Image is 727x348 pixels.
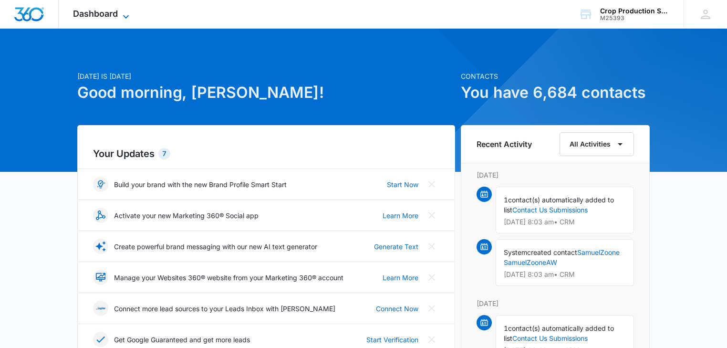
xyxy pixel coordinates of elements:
[512,206,588,214] a: Contact Us Submissions
[512,334,588,342] a: Contact Us Submissions
[114,273,343,283] p: Manage your Websites 360® website from your Marketing 360® account
[424,208,439,223] button: Close
[424,270,439,285] button: Close
[600,7,670,15] div: account name
[560,132,634,156] button: All Activities
[424,239,439,254] button: Close
[477,298,634,308] p: [DATE]
[477,138,532,150] h6: Recent Activity
[114,211,259,221] p: Activate your new Marketing 360® Social app
[114,304,335,314] p: Connect more lead sources to your Leads Inbox with [PERSON_NAME]
[114,335,250,345] p: Get Google Guaranteed and get more leads
[376,304,418,314] a: Connect Now
[600,15,670,21] div: account id
[374,242,418,252] a: Generate Text
[461,71,650,81] p: Contacts
[504,196,508,204] span: 1
[387,179,418,190] a: Start Now
[114,242,317,252] p: Create powerful brand messaging with our new AI text generator
[504,324,614,342] span: contact(s) automatically added to list
[504,219,626,225] p: [DATE] 8:03 am • CRM
[73,9,118,19] span: Dashboard
[461,81,650,104] h1: You have 6,684 contacts
[504,248,527,256] span: System
[424,301,439,316] button: Close
[158,148,170,159] div: 7
[114,179,287,190] p: Build your brand with the new Brand Profile Smart Start
[504,324,508,332] span: 1
[366,335,418,345] a: Start Verification
[77,81,455,104] h1: Good morning, [PERSON_NAME]!
[504,271,626,278] p: [DATE] 8:03 am • CRM
[477,170,634,180] p: [DATE]
[93,147,439,161] h2: Your Updates
[77,71,455,81] p: [DATE] is [DATE]
[527,248,577,256] span: created contact
[383,211,418,221] a: Learn More
[424,332,439,347] button: Close
[383,273,418,283] a: Learn More
[504,196,614,214] span: contact(s) automatically added to list
[424,177,439,192] button: Close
